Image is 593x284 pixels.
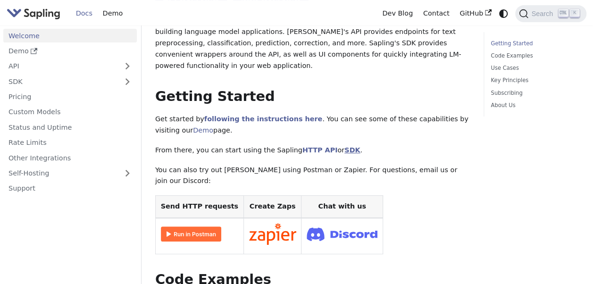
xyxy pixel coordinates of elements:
[3,59,118,73] a: API
[454,6,496,21] a: GitHub
[307,225,377,244] img: Join Discord
[161,226,221,242] img: Run in Postman
[155,196,243,218] th: Send HTTP requests
[3,136,137,150] a: Rate Limits
[3,29,137,42] a: Welcome
[193,126,213,134] a: Demo
[118,75,137,88] button: Expand sidebar category 'SDK'
[155,16,470,72] p: Welcome to the documentation for 's developer platform. 🚀 Sapling is a platform for building lang...
[301,196,383,218] th: Chat with us
[491,101,576,110] a: About Us
[491,51,576,60] a: Code Examples
[3,151,137,165] a: Other Integrations
[491,76,576,85] a: Key Principles
[71,6,98,21] a: Docs
[7,7,64,20] a: Sapling.ai
[155,145,470,156] p: From there, you can start using the Sapling or .
[98,6,128,21] a: Demo
[155,165,470,187] p: You can also try out [PERSON_NAME] using Postman or Zapier. For questions, email us or join our D...
[118,59,137,73] button: Expand sidebar category 'API'
[377,6,418,21] a: Dev Blog
[7,7,60,20] img: Sapling.ai
[3,105,137,119] a: Custom Models
[497,7,510,20] button: Switch between dark and light mode (currently system mode)
[491,89,576,98] a: Subscribing
[155,114,470,136] p: Get started by . You can see some of these capabilities by visiting our page.
[155,88,470,105] h2: Getting Started
[3,120,137,134] a: Status and Uptime
[3,182,137,195] a: Support
[204,115,322,123] a: following the instructions here
[3,44,137,58] a: Demo
[243,196,301,218] th: Create Zaps
[302,146,338,154] a: HTTP API
[491,39,576,48] a: Getting Started
[3,167,137,180] a: Self-Hosting
[344,146,360,154] a: SDK
[528,10,559,17] span: Search
[3,90,137,104] a: Pricing
[570,9,579,17] kbd: K
[249,223,296,245] img: Connect in Zapier
[3,75,118,88] a: SDK
[418,6,455,21] a: Contact
[515,5,586,22] button: Search (Ctrl+K)
[491,64,576,73] a: Use Cases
